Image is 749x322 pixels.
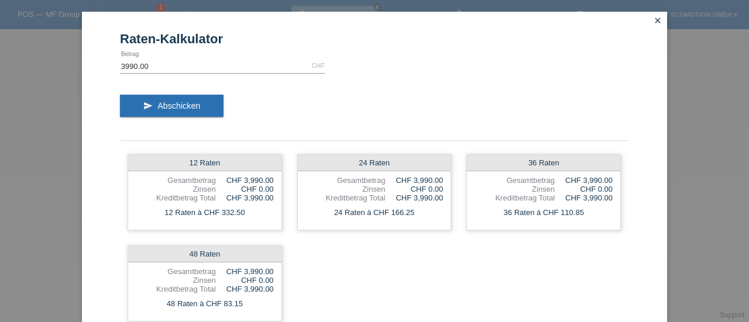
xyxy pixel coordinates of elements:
div: Zinsen [136,185,216,193]
div: 12 Raten [128,155,281,171]
div: CHF 0.00 [216,185,274,193]
div: CHF [311,62,325,69]
div: Gesamtbetrag [475,176,555,185]
div: 48 Raten [128,246,281,262]
div: Kreditbetrag Total [136,193,216,202]
div: CHF 0.00 [216,276,274,285]
h1: Raten-Kalkulator [120,32,629,46]
button: send Abschicken [120,95,224,117]
div: 36 Raten à CHF 110.85 [467,205,620,220]
a: close [650,15,665,28]
div: 24 Raten [298,155,451,171]
span: Abschicken [157,101,200,110]
div: CHF 3,990.00 [385,193,443,202]
div: CHF 0.00 [555,185,613,193]
div: Gesamtbetrag [305,176,386,185]
div: Kreditbetrag Total [136,285,216,293]
div: CHF 0.00 [385,185,443,193]
div: 36 Raten [467,155,620,171]
div: Gesamtbetrag [136,267,216,276]
div: CHF 3,990.00 [216,193,274,202]
div: CHF 3,990.00 [385,176,443,185]
div: CHF 3,990.00 [216,285,274,293]
div: Zinsen [305,185,386,193]
div: Zinsen [475,185,555,193]
i: close [653,16,662,25]
i: send [143,101,153,110]
div: 24 Raten à CHF 166.25 [298,205,451,220]
div: CHF 3,990.00 [216,267,274,276]
div: Kreditbetrag Total [475,193,555,202]
div: 48 Raten à CHF 83.15 [128,296,281,311]
div: Zinsen [136,276,216,285]
div: 12 Raten à CHF 332.50 [128,205,281,220]
div: Kreditbetrag Total [305,193,386,202]
div: CHF 3,990.00 [555,193,613,202]
div: Gesamtbetrag [136,176,216,185]
div: CHF 3,990.00 [555,176,613,185]
div: CHF 3,990.00 [216,176,274,185]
